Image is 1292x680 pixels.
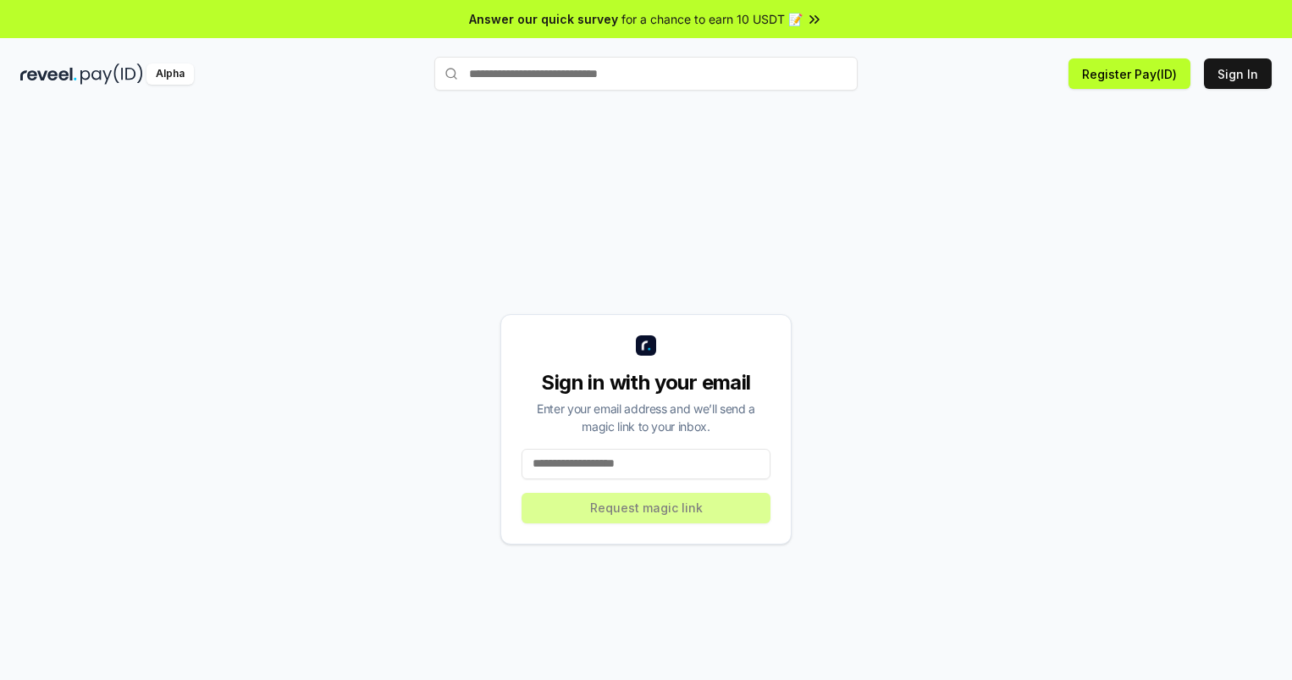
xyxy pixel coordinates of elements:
span: for a chance to earn 10 USDT 📝 [621,10,803,28]
span: Answer our quick survey [469,10,618,28]
div: Alpha [146,64,194,85]
button: Register Pay(ID) [1068,58,1190,89]
img: logo_small [636,335,656,356]
div: Enter your email address and we’ll send a magic link to your inbox. [522,400,770,435]
div: Sign in with your email [522,369,770,396]
img: reveel_dark [20,64,77,85]
img: pay_id [80,64,143,85]
button: Sign In [1204,58,1272,89]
